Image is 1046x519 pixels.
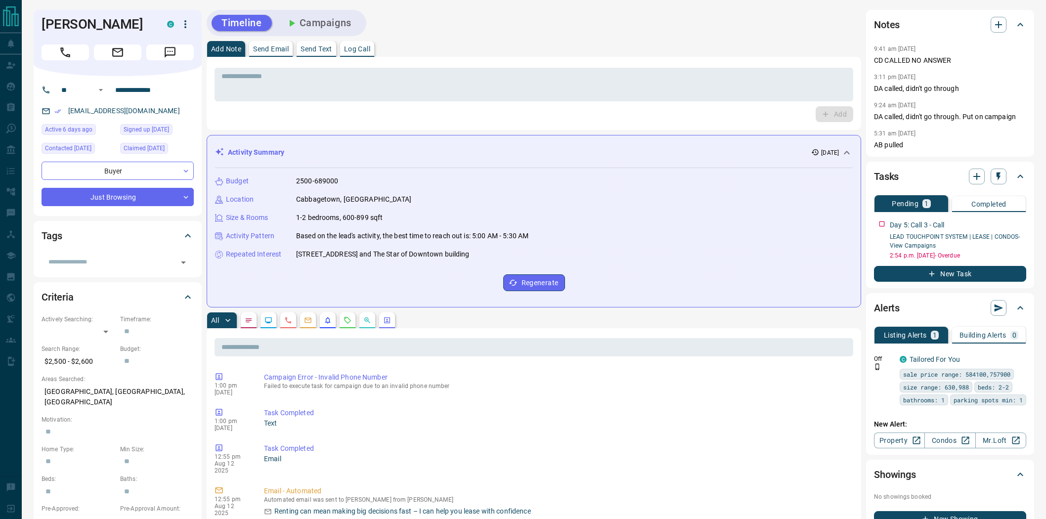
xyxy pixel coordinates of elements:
p: DA called, didn't go through [874,84,1026,94]
div: Thu Aug 07 2025 [42,124,115,138]
p: 3:11 pm [DATE] [874,74,916,81]
div: condos.ca [900,356,907,363]
p: Email - Automated [264,486,849,496]
h1: [PERSON_NAME] [42,16,152,32]
p: Activity Summary [228,147,284,158]
span: Signed up [DATE] [124,125,169,134]
p: Beds: [42,475,115,483]
div: Showings [874,463,1026,486]
p: Pre-Approval Amount: [120,504,194,513]
div: Thu Aug 07 2025 [120,143,194,157]
p: Areas Searched: [42,375,194,384]
svg: Lead Browsing Activity [264,316,272,324]
p: 1 [933,332,937,339]
p: [GEOGRAPHIC_DATA], [GEOGRAPHIC_DATA], [GEOGRAPHIC_DATA] [42,384,194,410]
p: 9:24 am [DATE] [874,102,916,109]
p: Based on the lead's activity, the best time to reach out is: 5:00 AM - 5:30 AM [296,231,528,241]
p: 1:00 pm [215,382,249,389]
svg: Push Notification Only [874,363,881,370]
p: [STREET_ADDRESS] and The Star of Downtown building [296,249,470,259]
p: Send Email [253,45,289,52]
p: Activity Pattern [226,231,274,241]
span: Claimed [DATE] [124,143,165,153]
span: Active 6 days ago [45,125,92,134]
p: No showings booked [874,492,1026,501]
button: Timeline [212,15,272,31]
p: 12:55 pm [215,496,249,503]
svg: Listing Alerts [324,316,332,324]
p: 0 [1012,332,1016,339]
h2: Tasks [874,169,899,184]
p: Log Call [344,45,370,52]
button: Regenerate [503,274,565,291]
p: Timeframe: [120,315,194,324]
p: Text [264,418,849,429]
button: Campaigns [276,15,361,31]
svg: Requests [344,316,351,324]
p: Building Alerts [959,332,1006,339]
p: Location [226,194,254,205]
div: Criteria [42,285,194,309]
span: beds: 2-2 [978,382,1009,392]
p: Day 5: Call 3 - Call [890,220,945,230]
div: Tasks [874,165,1026,188]
p: Repeated Interest [226,249,281,259]
p: Pre-Approved: [42,504,115,513]
a: [EMAIL_ADDRESS][DOMAIN_NAME] [68,107,180,115]
p: Failed to execute task for campaign due to an invalid phone number [264,383,849,389]
p: Task Completed [264,443,849,454]
p: Listing Alerts [884,332,927,339]
div: Thu Aug 07 2025 [120,124,194,138]
p: 5:31 am [DATE] [874,130,916,137]
p: Search Range: [42,345,115,353]
p: Budget: [120,345,194,353]
h2: Tags [42,228,62,244]
p: 1-2 bedrooms, 600-899 sqft [296,213,383,223]
span: Message [146,44,194,60]
p: Automated email was sent to [PERSON_NAME] from [PERSON_NAME] [264,496,849,503]
div: Alerts [874,296,1026,320]
p: Task Completed [264,408,849,418]
p: All [211,317,219,324]
p: Completed [971,201,1006,208]
p: CD CALLED NO ANSWER [874,55,1026,66]
p: [DATE] [821,148,839,157]
p: 2:54 p.m. [DATE] - Overdue [890,251,1026,260]
p: Campaign Error - Invalid Phone Number [264,372,849,383]
p: Actively Searching: [42,315,115,324]
h2: Notes [874,17,900,33]
p: DA called, didn't go through. Put on campaign [874,112,1026,122]
div: Mon Aug 11 2025 [42,143,115,157]
svg: Emails [304,316,312,324]
a: Property [874,432,925,448]
p: Aug 12 2025 [215,503,249,517]
button: Open [176,256,190,269]
p: Baths: [120,475,194,483]
span: Email [94,44,141,60]
p: Min Size: [120,445,194,454]
span: parking spots min: 1 [954,395,1023,405]
h2: Criteria [42,289,74,305]
p: Cabbagetown, [GEOGRAPHIC_DATA] [296,194,411,205]
p: [DATE] [215,425,249,432]
div: Notes [874,13,1026,37]
p: AB pulled [874,140,1026,150]
a: Mr.Loft [975,432,1026,448]
a: Tailored For You [910,355,960,363]
p: 2500-689000 [296,176,338,186]
div: Activity Summary[DATE] [215,143,853,162]
p: Home Type: [42,445,115,454]
p: 1:00 pm [215,418,249,425]
h2: Alerts [874,300,900,316]
button: Open [95,84,107,96]
p: Send Text [301,45,332,52]
svg: Agent Actions [383,316,391,324]
svg: Opportunities [363,316,371,324]
p: Aug 12 2025 [215,460,249,474]
p: New Alert: [874,419,1026,430]
p: Size & Rooms [226,213,268,223]
p: Budget [226,176,249,186]
span: sale price range: 584100,757900 [903,369,1010,379]
div: Just Browsing [42,188,194,206]
svg: Calls [284,316,292,324]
